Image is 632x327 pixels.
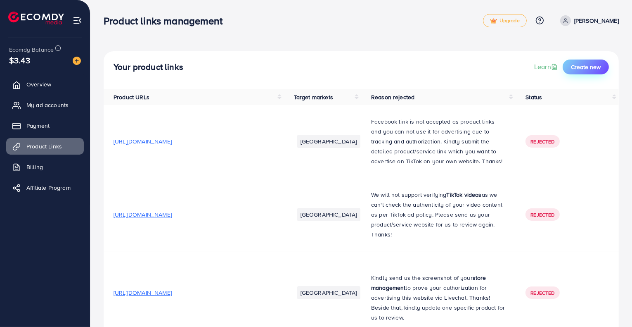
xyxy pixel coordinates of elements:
span: $3.43 [9,54,30,66]
a: Product Links [6,138,84,155]
span: Payment [26,122,50,130]
p: [PERSON_NAME] [574,16,619,26]
span: [URL][DOMAIN_NAME] [114,210,172,219]
span: [URL][DOMAIN_NAME] [114,289,172,297]
p: Kindly send us the screenshot of your to prove your authorization for advertising this website vi... [371,273,506,303]
a: Overview [6,76,84,93]
span: Target markets [294,93,333,101]
img: menu [73,16,82,25]
span: Ecomdy Balance [9,45,54,54]
p: Facebook link is not accepted as product links and you can not use it for advertising due to trac... [371,117,506,166]
a: Billing [6,159,84,175]
span: We will not support verifying [371,191,447,199]
h4: Your product links [114,62,183,72]
span: Create new [571,63,601,71]
span: Rejected [530,289,554,296]
a: [PERSON_NAME] [557,15,619,26]
span: Rejected [530,138,554,145]
span: Status [525,93,542,101]
span: Affiliate Program [26,184,71,192]
span: Rejected [530,211,554,218]
a: Learn [534,62,559,72]
li: [GEOGRAPHIC_DATA] [297,286,360,299]
span: Upgrade [490,18,520,24]
span: Billing [26,163,43,171]
span: Product Links [26,142,62,150]
a: Payment [6,117,84,134]
strong: TikTok videos [447,191,482,199]
span: Product URLs [114,93,149,101]
li: [GEOGRAPHIC_DATA] [297,135,360,148]
a: My ad accounts [6,97,84,113]
a: tickUpgrade [483,14,527,27]
img: logo [8,12,64,24]
span: as we can't check the authenticity of your video content as per TikTok ad policy. Please send us ... [371,191,502,239]
p: Beside that, kindly update one specific product for us to review. [371,303,506,322]
li: [GEOGRAPHIC_DATA] [297,208,360,221]
iframe: Chat [597,290,626,321]
span: [URL][DOMAIN_NAME] [114,137,172,146]
span: Overview [26,80,51,88]
button: Create new [563,60,609,74]
span: Reason rejected [371,93,414,101]
img: image [73,57,81,65]
span: My ad accounts [26,101,69,109]
h3: Product links management [104,15,229,27]
a: Affiliate Program [6,179,84,196]
img: tick [490,18,497,24]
